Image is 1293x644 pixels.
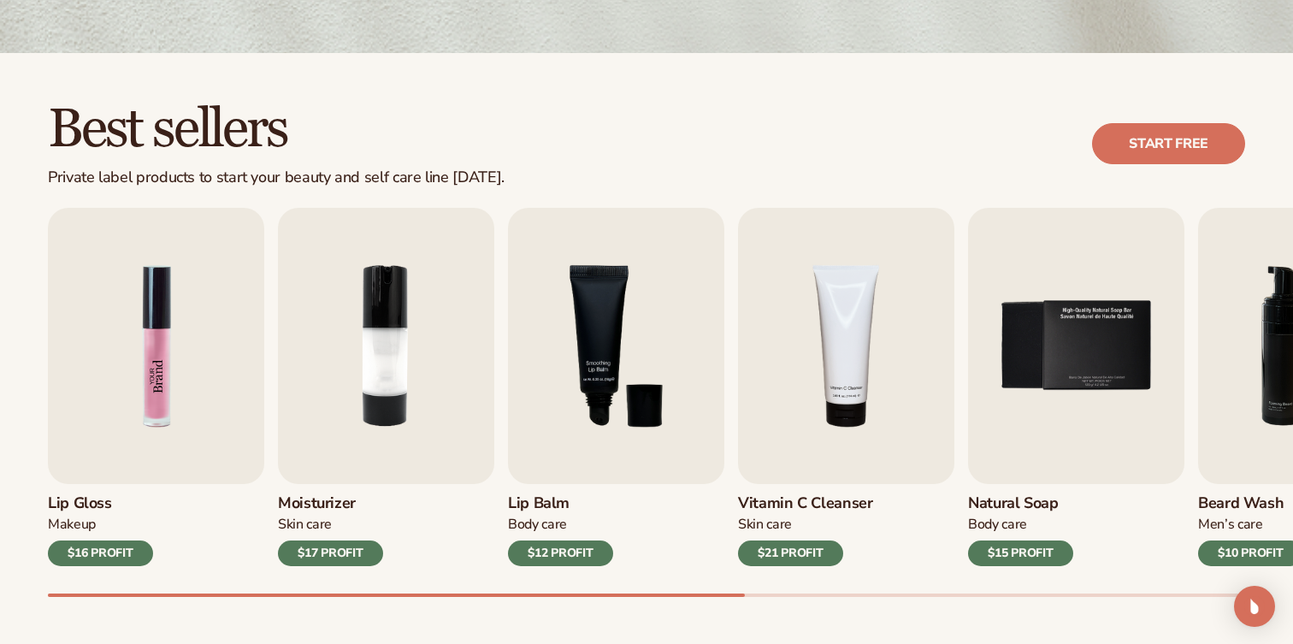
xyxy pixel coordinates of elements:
h3: Moisturizer [278,494,383,513]
div: $17 PROFIT [278,541,383,566]
div: Open Intercom Messenger [1234,586,1275,627]
h3: Vitamin C Cleanser [738,494,873,513]
div: $16 PROFIT [48,541,153,566]
div: $21 PROFIT [738,541,843,566]
img: Shopify Image 2 [48,208,264,484]
a: 5 / 9 [968,208,1184,566]
h3: Lip Balm [508,494,613,513]
div: Private label products to start your beauty and self care line [DATE]. [48,168,505,187]
div: $12 PROFIT [508,541,613,566]
div: Skin Care [738,516,873,534]
h3: Natural Soap [968,494,1073,513]
div: Body Care [508,516,613,534]
a: 3 / 9 [508,208,724,566]
a: 2 / 9 [278,208,494,566]
div: Makeup [48,516,153,534]
a: 1 / 9 [48,208,264,566]
a: Start free [1092,123,1245,164]
h3: Lip Gloss [48,494,153,513]
h2: Best sellers [48,101,505,158]
div: Skin Care [278,516,383,534]
div: $15 PROFIT [968,541,1073,566]
a: 4 / 9 [738,208,954,566]
div: Body Care [968,516,1073,534]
